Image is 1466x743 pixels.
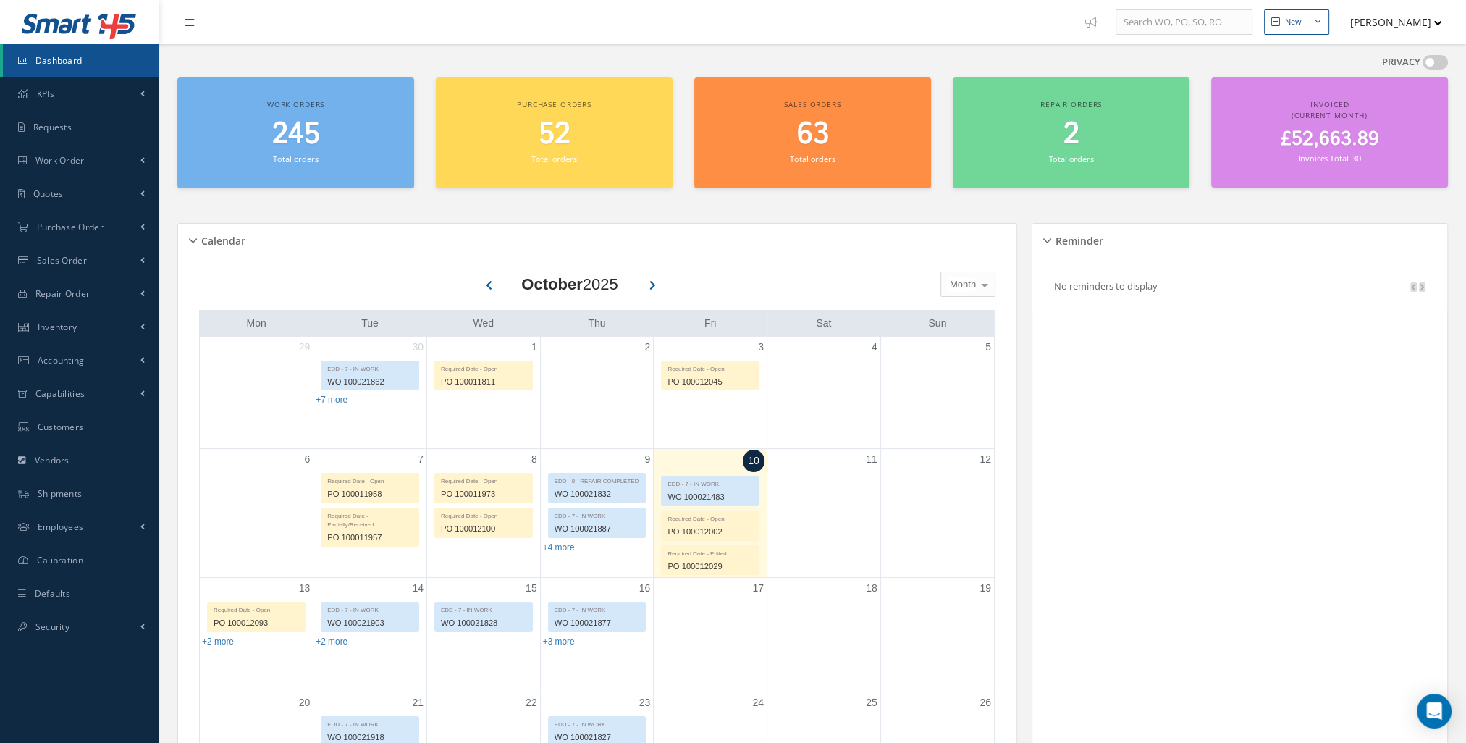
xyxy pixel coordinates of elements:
[435,615,532,631] div: WO 100021828
[543,542,575,553] a: Show 4 more events
[35,454,69,466] span: Vendors
[321,717,418,729] div: EDD - 7 - IN WORK
[549,615,646,631] div: WO 100021877
[1116,9,1252,35] input: Search WO, PO, SO, RO
[200,337,313,449] td: September 29, 2025
[37,88,54,100] span: KPIs
[409,692,426,713] a: October 21, 2025
[977,578,994,599] a: October 19, 2025
[539,114,570,155] span: 52
[38,487,83,500] span: Shipments
[642,449,654,470] a: October 9, 2025
[662,511,759,524] div: Required Date - Open
[321,474,418,486] div: Required Date - Open
[321,603,418,615] div: EDD - 7 - IN WORK
[1285,16,1302,28] div: New
[197,230,245,248] h5: Calendar
[813,314,834,332] a: Saturday
[549,486,646,503] div: WO 100021832
[426,448,540,578] td: October 8, 2025
[38,521,84,533] span: Employees
[1054,280,1158,293] p: No reminders to display
[549,521,646,537] div: WO 100021887
[1048,154,1093,164] small: Total orders
[749,692,767,713] a: October 24, 2025
[521,272,618,296] div: 2025
[977,692,994,713] a: October 26, 2025
[880,448,994,578] td: October 12, 2025
[523,692,540,713] a: October 22, 2025
[517,99,591,109] span: Purchase orders
[880,337,994,449] td: October 5, 2025
[273,154,318,164] small: Total orders
[1040,99,1102,109] span: Repair orders
[642,337,654,358] a: October 2, 2025
[316,637,347,647] a: Show 2 more events
[946,277,976,292] span: Month
[531,154,576,164] small: Total orders
[540,578,654,692] td: October 16, 2025
[38,421,84,433] span: Customers
[1063,114,1079,155] span: 2
[35,154,85,167] span: Work Order
[549,508,646,521] div: EDD - 7 - IN WORK
[662,374,759,390] div: PO 100012045
[208,603,305,615] div: Required Date - Open
[797,114,829,155] span: 63
[35,287,90,300] span: Repair Order
[982,337,994,358] a: October 5, 2025
[313,337,427,449] td: September 30, 2025
[316,395,347,405] a: Show 7 more events
[702,314,719,332] a: Friday
[321,529,418,546] div: PO 100011957
[694,77,931,188] a: Sales orders 63 Total orders
[435,486,532,503] div: PO 100011973
[767,578,881,692] td: October 18, 2025
[528,449,540,470] a: October 8, 2025
[313,448,427,578] td: October 7, 2025
[272,114,320,155] span: 245
[321,508,418,529] div: Required Date - Partially/Received
[767,337,881,449] td: October 4, 2025
[435,361,532,374] div: Required Date - Open
[925,314,949,332] a: Sunday
[540,337,654,449] td: October 2, 2025
[1281,125,1379,154] span: £52,663.89
[863,578,880,599] a: October 18, 2025
[38,354,85,366] span: Accounting
[528,337,540,358] a: October 1, 2025
[321,615,418,631] div: WO 100021903
[869,337,880,358] a: October 4, 2025
[654,578,767,692] td: October 17, 2025
[415,449,426,470] a: October 7, 2025
[435,521,532,537] div: PO 100012100
[662,546,759,558] div: Required Date - Edited
[296,337,313,358] a: September 29, 2025
[662,477,759,489] div: EDD - 7 - IN WORK
[953,77,1189,188] a: Repair orders 2 Total orders
[549,474,646,486] div: EDD - 8 - REPAIR COMPLETED
[358,314,382,332] a: Tuesday
[243,314,269,332] a: Monday
[435,603,532,615] div: EDD - 7 - IN WORK
[37,221,104,233] span: Purchase Order
[409,337,426,358] a: September 30, 2025
[755,337,767,358] a: October 3, 2025
[523,578,540,599] a: October 15, 2025
[35,54,83,67] span: Dashboard
[296,692,313,713] a: October 20, 2025
[790,154,835,164] small: Total orders
[1310,99,1349,109] span: Invoiced
[35,387,85,400] span: Capabilities
[636,578,654,599] a: October 16, 2025
[3,44,159,77] a: Dashboard
[35,587,70,600] span: Defaults
[37,554,83,566] span: Calibration
[301,449,313,470] a: October 6, 2025
[33,188,64,200] span: Quotes
[321,361,418,374] div: EDD - 7 - IN WORK
[296,578,313,599] a: October 13, 2025
[436,77,673,188] a: Purchase orders 52 Total orders
[426,337,540,449] td: October 1, 2025
[540,448,654,578] td: October 9, 2025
